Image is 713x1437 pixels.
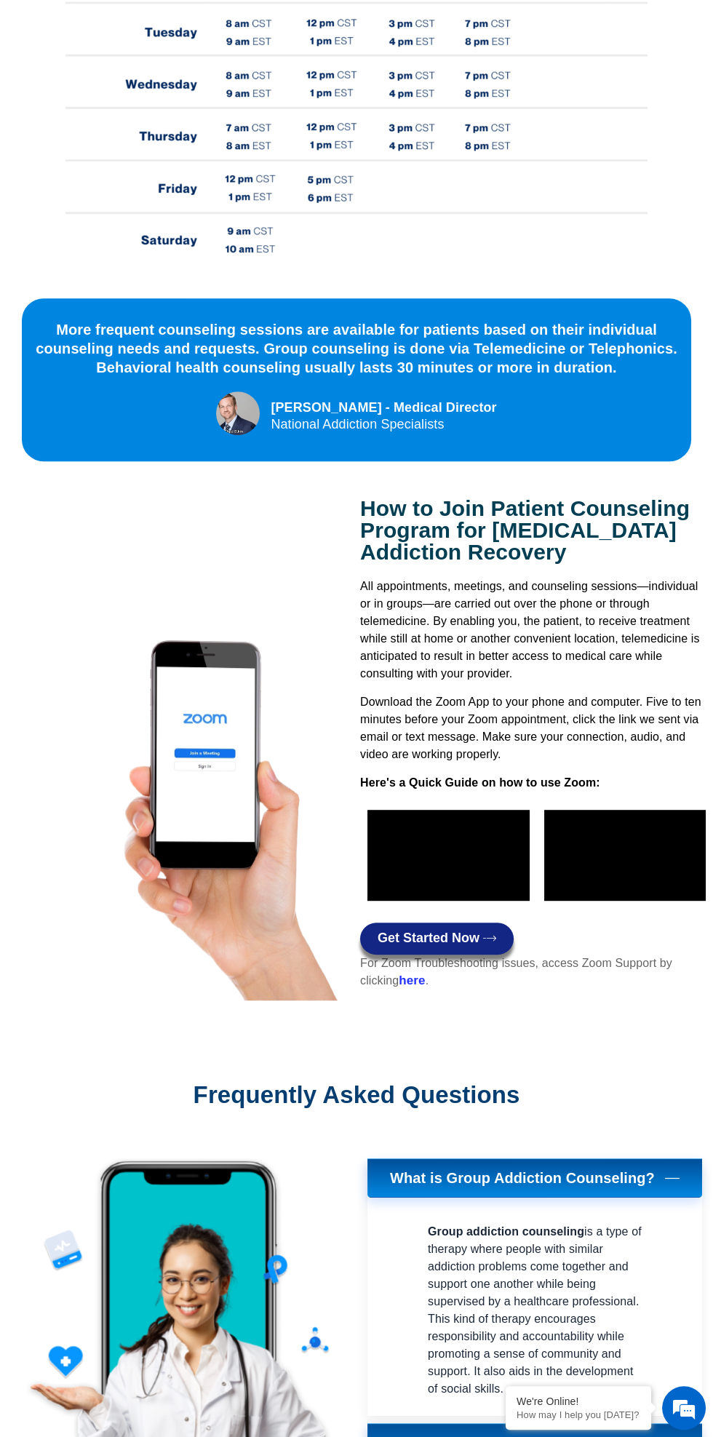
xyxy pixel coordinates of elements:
img: national addictiion specialists suboxone doctors dr chad elkin [216,391,260,435]
h2: How to Join Patient Counseling Program for [MEDICAL_DATA] Addiction Recovery [360,498,706,563]
div: We're Online! [517,1396,640,1407]
iframe: How to Use Zoom - Basics [367,810,530,901]
a: What is Group Addiction Counseling? [367,1158,702,1198]
p: is a type of therapy where people with similar addiction problems come together and support one a... [428,1223,642,1398]
div: National Addiction Specialists [271,418,496,431]
p: Download the Zoom App to your phone and computer. Five to ten minutes before your Zoom appointmen... [360,693,706,763]
p: For Zoom Troubleshooting issues, access Zoom Support by clicking . [360,955,706,990]
span: Get Started Now [378,931,479,946]
div: Minimize live chat window [239,7,274,42]
div: [PERSON_NAME] - Medical Director [271,398,496,418]
span: What is Group Addiction Counseling? [390,1169,662,1187]
strong: Here's a Quick Guide on how to use Zoom: [360,776,600,789]
div: Navigation go back [16,75,38,97]
strong: Group addiction counseling [428,1225,584,1238]
iframe: Zoom on SmartPhones [544,810,706,901]
a: here [399,974,425,987]
p: How may I help you today? [517,1409,640,1420]
p: All appointments, meetings, and counseling sessions—individual or in groups—are carried out over ... [360,578,706,682]
textarea: Type your message and hit 'Enter' [7,397,277,448]
div: More frequent counseling sessions are available for patients based on their individual counseling... [29,320,684,377]
div: Chat with us now [97,76,266,95]
span: We're online! [84,183,201,330]
img: telemedicine opioid addiction treatment via zoom [28,625,339,1000]
h2: Frequently Asked Questions [58,1080,655,1110]
a: Get Started Now [360,923,514,955]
